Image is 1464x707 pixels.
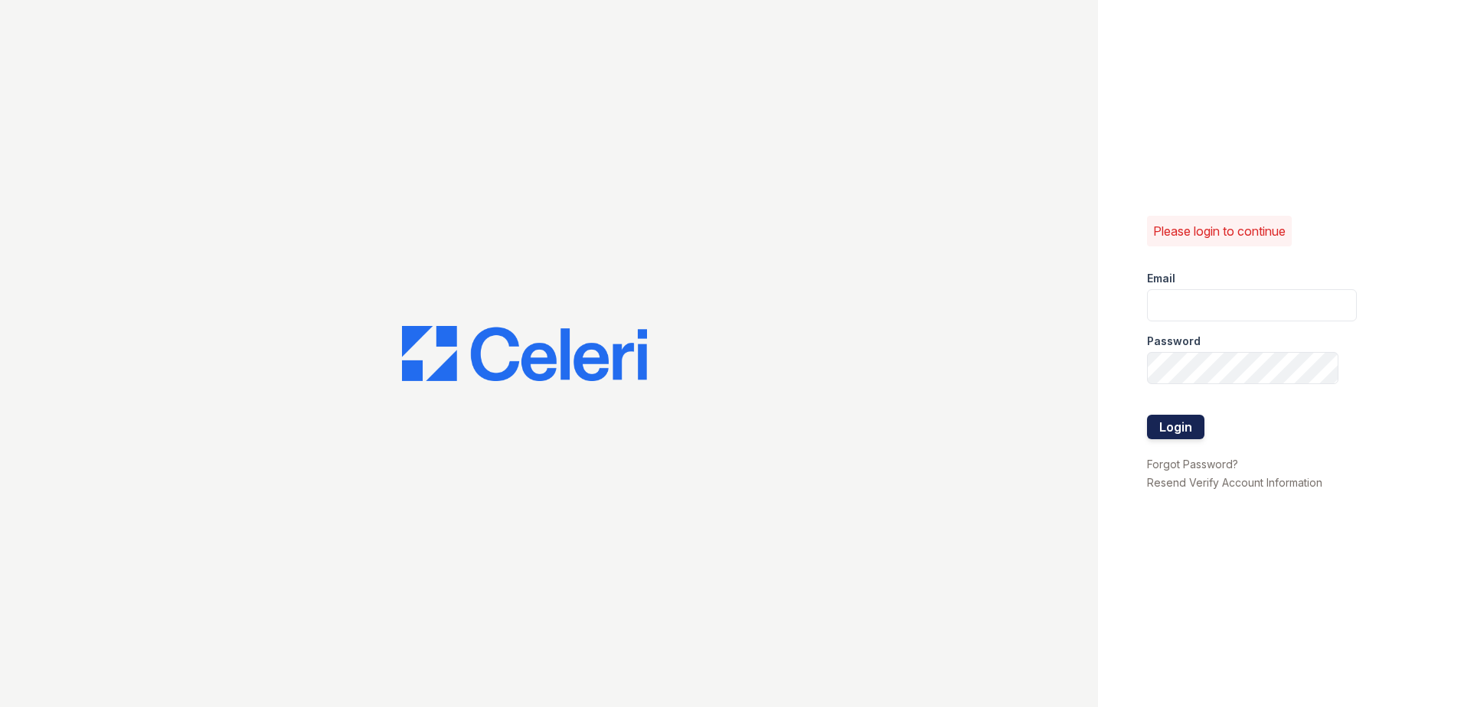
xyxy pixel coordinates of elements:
p: Please login to continue [1153,222,1286,240]
label: Password [1147,334,1201,349]
button: Login [1147,415,1204,439]
img: CE_Logo_Blue-a8612792a0a2168367f1c8372b55b34899dd931a85d93a1a3d3e32e68fde9ad4.png [402,326,647,381]
label: Email [1147,271,1175,286]
a: Forgot Password? [1147,458,1238,471]
a: Resend Verify Account Information [1147,476,1322,489]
